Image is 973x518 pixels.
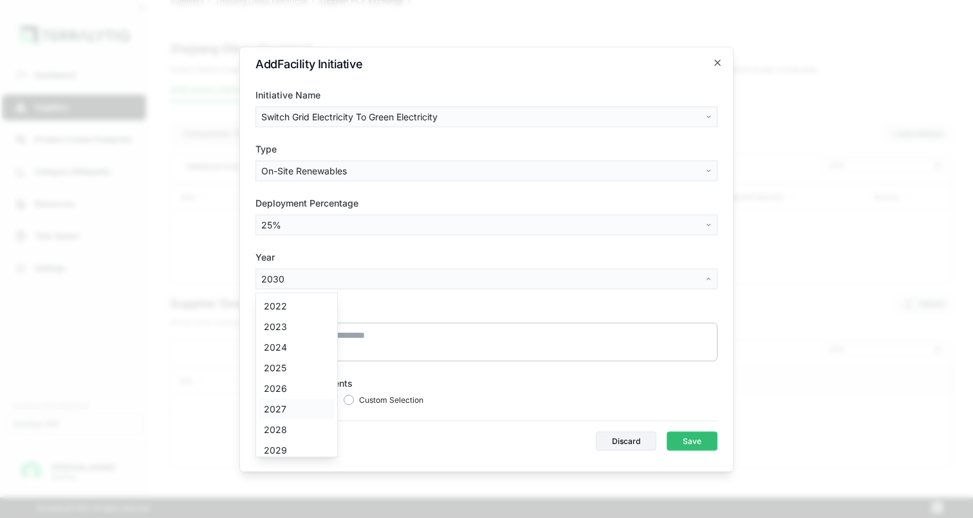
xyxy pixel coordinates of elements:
[255,293,338,458] div: 2030
[259,378,335,399] div: 2026
[259,358,335,378] div: 2025
[259,296,335,317] div: 2022
[259,440,335,461] div: 2029
[259,420,335,440] div: 2028
[259,317,335,337] div: 2023
[259,337,335,358] div: 2024
[259,399,335,420] div: 2027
